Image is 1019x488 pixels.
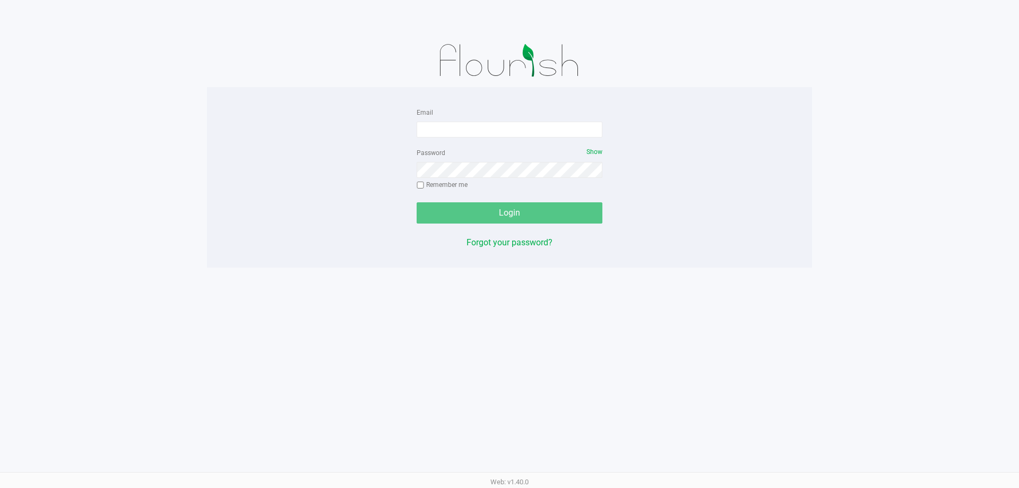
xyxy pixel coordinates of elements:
span: Web: v1.40.0 [490,478,529,486]
input: Remember me [417,182,424,189]
span: Show [586,148,602,156]
label: Password [417,148,445,158]
label: Remember me [417,180,468,190]
button: Forgot your password? [467,236,552,249]
label: Email [417,108,433,117]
